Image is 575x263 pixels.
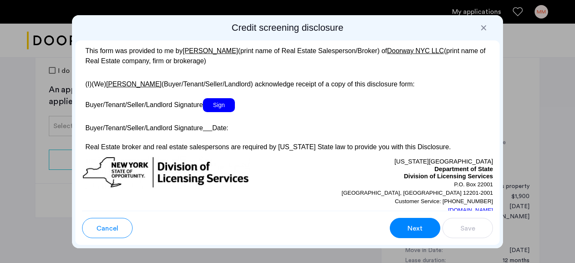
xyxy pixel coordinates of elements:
p: Department of State [287,166,493,173]
u: [PERSON_NAME] [183,47,238,54]
p: Division of Licensing Services [287,173,493,180]
p: P.O. Box 22001 [287,180,493,189]
span: Sign [203,98,235,112]
span: Save [461,223,475,233]
h2: Credit screening disclosure [75,22,500,34]
button: button [390,218,440,238]
u: [PERSON_NAME] [106,81,162,88]
p: [US_STATE][GEOGRAPHIC_DATA] [287,156,493,166]
span: Next [407,223,423,233]
u: Doorway NYC LLC [387,47,444,54]
button: button [82,218,133,238]
img: new-york-logo.png [82,156,250,189]
button: button [442,218,493,238]
p: Customer Service: [PHONE_NUMBER] [287,197,493,206]
p: This form was provided to me by (print name of Real Estate Salesperson/Broker) of (print name of ... [82,46,493,66]
span: Buyer/Tenant/Seller/Landlord Signature [85,101,203,108]
p: Real Estate broker and real estate salespersons are required by [US_STATE] State law to provide y... [82,142,493,152]
a: [DOMAIN_NAME] [448,206,493,215]
p: Buyer/Tenant/Seller/Landlord Signature Date: [82,121,493,133]
p: (I)(We) (Buyer/Tenant/Seller/Landlord) acknowledge receipt of a copy of this disclosure form: [82,75,493,89]
p: [GEOGRAPHIC_DATA], [GEOGRAPHIC_DATA] 12201-2001 [287,189,493,197]
span: Cancel [96,223,118,233]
